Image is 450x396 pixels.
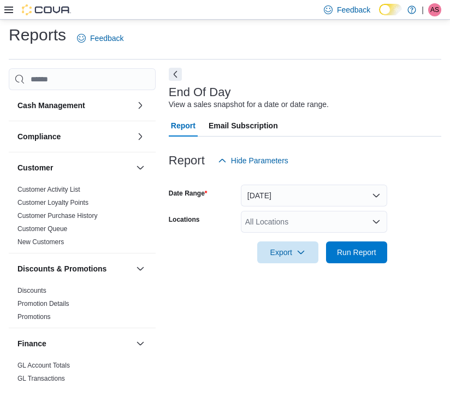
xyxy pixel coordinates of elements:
span: Customer Activity List [17,185,80,194]
div: Amanda Styka [428,3,441,16]
a: Discounts [17,287,46,294]
a: Feedback [73,27,128,49]
h3: Report [169,154,205,167]
div: Finance [9,359,156,389]
a: Customer Queue [17,225,67,233]
a: New Customers [17,238,64,246]
button: Compliance [17,131,132,142]
span: Feedback [90,33,123,44]
span: Customer Loyalty Points [17,198,88,207]
span: GL Transactions [17,374,65,383]
button: Compliance [134,130,147,143]
span: Run Report [337,247,376,258]
span: Customer Purchase History [17,211,98,220]
h3: Customer [17,162,53,173]
a: Customer Activity List [17,186,80,193]
span: AS [430,3,439,16]
h3: Cash Management [17,100,85,111]
button: Discounts & Promotions [134,262,147,275]
button: Next [169,68,182,81]
span: Report [171,115,196,137]
span: Promotions [17,312,51,321]
span: Discounts [17,286,46,295]
button: Cash Management [134,99,147,112]
div: Customer [9,183,156,253]
button: Finance [134,337,147,350]
a: GL Transactions [17,375,65,382]
span: Feedback [337,4,370,15]
button: Discounts & Promotions [17,263,132,274]
button: Finance [17,338,132,349]
a: Promotions [17,313,51,321]
button: [DATE] [241,185,387,206]
h1: Reports [9,24,66,46]
a: Customer Purchase History [17,212,98,220]
span: Promotion Details [17,299,69,308]
span: New Customers [17,238,64,246]
button: Export [257,241,318,263]
div: Discounts & Promotions [9,284,156,328]
p: | [422,3,424,16]
button: Customer [17,162,132,173]
button: Cash Management [17,100,132,111]
span: Email Subscription [209,115,278,137]
h3: End Of Day [169,86,231,99]
span: Customer Queue [17,224,67,233]
button: Customer [134,161,147,174]
span: Hide Parameters [231,155,288,166]
input: Dark Mode [379,4,402,15]
img: Cova [22,4,71,15]
span: Export [264,241,312,263]
span: GL Account Totals [17,361,70,370]
button: Run Report [326,241,387,263]
h3: Finance [17,338,46,349]
label: Date Range [169,189,208,198]
h3: Compliance [17,131,61,142]
a: GL Account Totals [17,362,70,369]
h3: Discounts & Promotions [17,263,106,274]
button: Open list of options [372,217,381,226]
button: Hide Parameters [214,150,293,172]
div: View a sales snapshot for a date or date range. [169,99,329,110]
label: Locations [169,215,200,224]
a: Customer Loyalty Points [17,199,88,206]
a: Promotion Details [17,300,69,308]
